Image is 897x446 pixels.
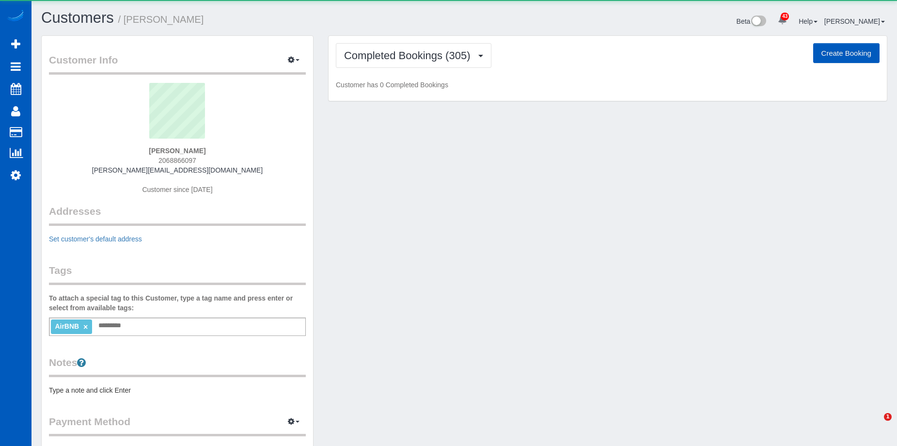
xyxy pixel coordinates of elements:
span: 2068866097 [158,157,196,164]
small: / [PERSON_NAME] [118,14,204,25]
a: [PERSON_NAME][EMAIL_ADDRESS][DOMAIN_NAME] [92,166,263,174]
legend: Payment Method [49,414,306,436]
img: New interface [750,16,766,28]
img: Automaid Logo [6,10,25,23]
strong: [PERSON_NAME] [149,147,205,155]
pre: Type a note and click Enter [49,385,306,395]
legend: Tags [49,263,306,285]
a: Set customer's default address [49,235,142,243]
a: Customers [41,9,114,26]
span: AirBNB [55,322,79,330]
span: Completed Bookings (305) [344,49,475,62]
a: Help [799,17,818,25]
a: 43 [773,10,792,31]
span: Customer since [DATE] [142,186,212,193]
span: 1 [884,413,892,421]
button: Completed Bookings (305) [336,43,491,68]
p: Customer has 0 Completed Bookings [336,80,880,90]
legend: Customer Info [49,53,306,75]
legend: Notes [49,355,306,377]
a: [PERSON_NAME] [824,17,885,25]
button: Create Booking [813,43,880,64]
a: × [83,323,88,331]
label: To attach a special tag to this Customer, type a tag name and press enter or select from availabl... [49,293,306,313]
a: Beta [737,17,767,25]
span: 43 [781,13,789,20]
iframe: Intercom live chat [864,413,887,436]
